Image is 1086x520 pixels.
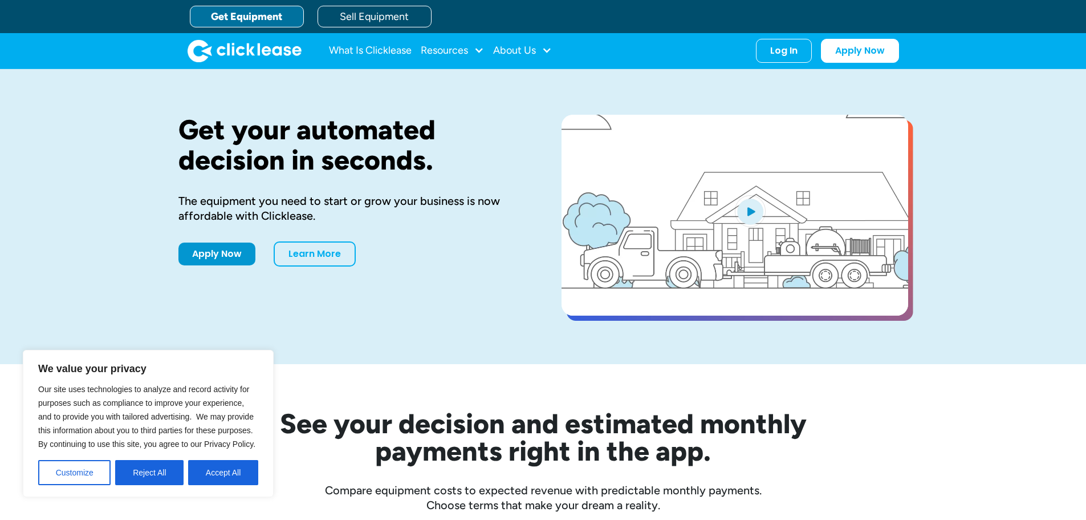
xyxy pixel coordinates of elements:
h2: See your decision and estimated monthly payments right in the app. [224,410,863,465]
button: Customize [38,460,111,485]
a: Get Equipment [190,6,304,27]
div: Compare equipment costs to expected revenue with predictable monthly payments. Choose terms that ... [178,483,908,513]
div: About Us [493,39,552,62]
a: What Is Clicklease [329,39,412,62]
a: Apply Now [178,243,255,265]
a: open lightbox [562,115,908,316]
a: home [188,39,302,62]
div: We value your privacy [23,350,274,497]
div: Log In [770,45,798,57]
a: Learn More [274,241,356,267]
a: Sell Equipment [318,6,432,27]
div: The equipment you need to start or grow your business is now affordable with Clicklease. [178,194,525,223]
span: Our site uses technologies to analyze and record activity for purposes such as compliance to impr... [38,385,255,449]
img: Blue play button logo on a light blue circular background [735,195,766,227]
a: Apply Now [821,39,899,63]
div: Resources [421,39,484,62]
img: Clicklease logo [188,39,302,62]
p: We value your privacy [38,362,258,376]
button: Accept All [188,460,258,485]
button: Reject All [115,460,184,485]
h1: Get your automated decision in seconds. [178,115,525,175]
